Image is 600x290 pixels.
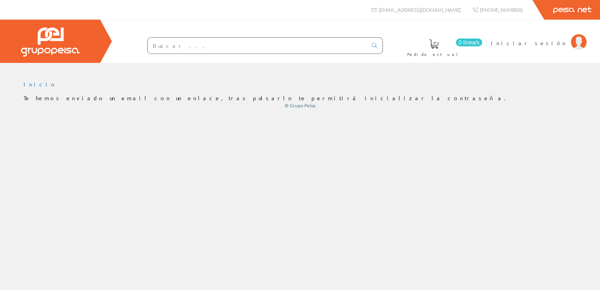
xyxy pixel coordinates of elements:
span: Iniciar sesión [491,39,567,47]
div: Te hemos enviado un email con un enlace, tras pulsarlo te permitirá inicializar la contraseña. [24,94,576,109]
span: 0 línea/s [456,39,482,46]
a: Inicio [24,81,57,88]
span: [EMAIL_ADDRESS][DOMAIN_NAME] [379,6,461,13]
span: [PHONE_NUMBER] [480,6,523,13]
div: © Grupo Peisa [24,102,576,109]
img: Grupo Peisa [21,28,80,57]
a: Iniciar sesión [491,33,587,40]
span: Pedido actual [407,50,461,58]
input: Buscar ... [148,38,367,53]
